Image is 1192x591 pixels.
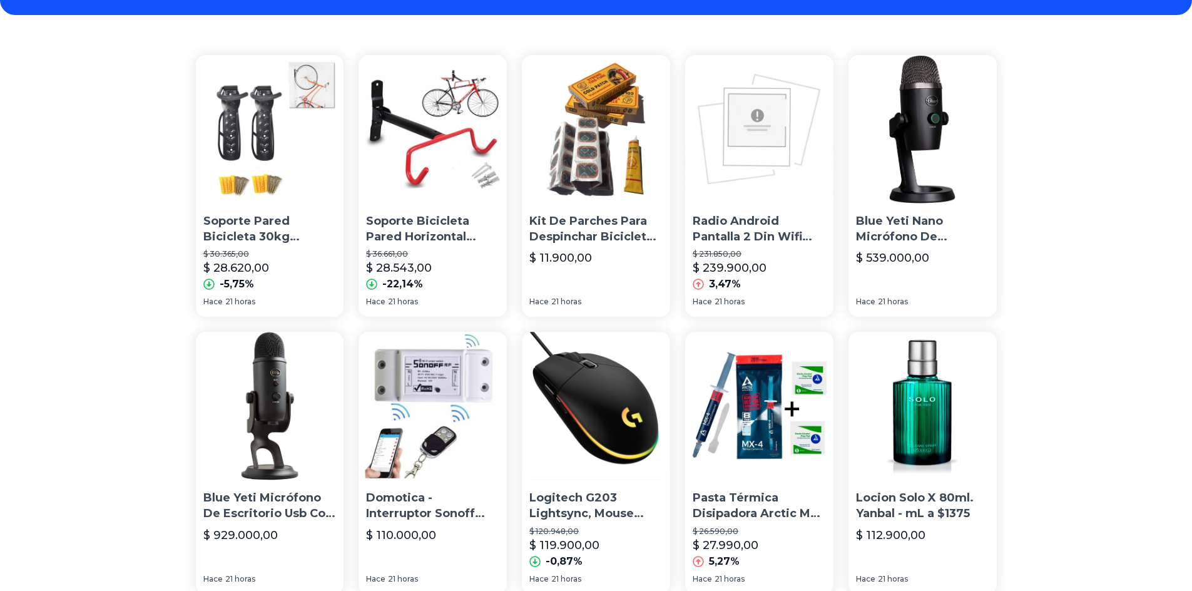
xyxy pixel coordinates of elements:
[225,574,255,584] span: 21 horas
[220,277,254,292] p: -5,75%
[366,490,499,522] p: Domotica - Interruptor Sonoff Con Control Rf Switche Wifi
[366,249,499,259] p: $ 36.661,00
[848,55,997,317] a: Blue Yeti Nano Micrófono De Escritorio Usb Con SoporteBlue Yeti Nano Micrófono De Escritorio Usb ...
[529,249,592,267] p: $ 11.900,00
[388,574,418,584] span: 21 horas
[693,537,758,554] p: $ 27.990,00
[693,574,712,584] span: Hace
[878,297,908,307] span: 21 horas
[551,297,581,307] span: 21 horas
[203,259,269,277] p: $ 28.620,00
[693,527,826,537] p: $ 26.590,00
[359,55,507,317] a: Soporte Bicicleta Pared Horizontal Certificado 30kg ObsequioSoporte Bicicleta Pared Horizontal Ce...
[196,55,344,317] a: Soporte Pared Bicicleta 30kg Original 2 Unid Torni +obsequioSoporte Pared Bicicleta 30kg Original...
[366,574,385,584] span: Hace
[693,249,826,259] p: $ 231.850,00
[685,332,833,480] img: Pasta Térmica Disipadora Arctic Mx-4 4g Original Sellada
[856,574,875,584] span: Hace
[366,213,499,245] p: Soporte Bicicleta Pared Horizontal Certificado 30kg Obsequio
[529,297,549,307] span: Hace
[529,213,663,245] p: Kit De Parches Para Despinchar Bicicletas 48 Parches
[856,213,989,245] p: Blue Yeti Nano Micrófono De Escritorio Usb Con Soporte
[709,277,741,292] p: 3,47%
[225,297,255,307] span: 21 horas
[693,490,826,522] p: Pasta Térmica Disipadora Arctic Mx-4 4g Original Sellada
[856,297,875,307] span: Hace
[522,332,670,480] img: Logitech G203 Lightsync, Mouse Gamer Rgb, 6 Botones, 8000dpi
[388,297,418,307] span: 21 horas
[196,332,344,480] img: Blue Yeti Micrófono De Escritorio Usb Con Soporte
[848,55,997,203] img: Blue Yeti Nano Micrófono De Escritorio Usb Con Soporte
[693,213,826,245] p: Radio Android Pantalla 2 Din Wifi Gps Waze 2 Din Con Cámara
[366,259,432,277] p: $ 28.543,00
[529,527,663,537] p: $ 120.948,00
[848,332,997,480] img: Locion Solo X 80ml. Yanbal - mL a $1375
[529,490,663,522] p: Logitech G203 Lightsync, Mouse Gamer Rgb, 6 Botones, 8000dpi
[366,297,385,307] span: Hace
[203,249,337,259] p: $ 30.365,00
[685,55,833,317] a: Radio Android Pantalla 2 Din Wifi Gps Waze 2 Din Con CámaraRadio Android Pantalla 2 Din Wifi Gps ...
[203,297,223,307] span: Hace
[359,332,507,480] img: Domotica - Interruptor Sonoff Con Control Rf Switche Wifi
[546,554,583,569] p: -0,87%
[366,527,436,544] p: $ 110.000,00
[856,249,929,267] p: $ 539.000,00
[856,527,925,544] p: $ 112.900,00
[203,490,337,522] p: Blue Yeti Micrófono De Escritorio Usb Con Soporte
[196,55,344,203] img: Soporte Pared Bicicleta 30kg Original 2 Unid Torni +obsequio
[693,297,712,307] span: Hace
[203,574,223,584] span: Hace
[529,537,599,554] p: $ 119.900,00
[551,574,581,584] span: 21 horas
[382,277,423,292] p: -22,14%
[522,55,670,203] img: Kit De Parches Para Despinchar Bicicletas 48 Parches
[522,55,670,317] a: Kit De Parches Para Despinchar Bicicletas 48 ParchesKit De Parches Para Despinchar Bicicletas 48 ...
[693,259,767,277] p: $ 239.900,00
[359,55,507,203] img: Soporte Bicicleta Pared Horizontal Certificado 30kg Obsequio
[715,297,745,307] span: 21 horas
[203,213,337,245] p: Soporte Pared Bicicleta 30kg Original 2 Unid Torni +obsequio
[856,490,989,522] p: Locion Solo X 80ml. Yanbal - mL a $1375
[878,574,908,584] span: 21 horas
[709,554,740,569] p: 5,27%
[715,574,745,584] span: 21 horas
[529,574,549,584] span: Hace
[203,527,278,544] p: $ 929.000,00
[685,55,833,203] img: Radio Android Pantalla 2 Din Wifi Gps Waze 2 Din Con Cámara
